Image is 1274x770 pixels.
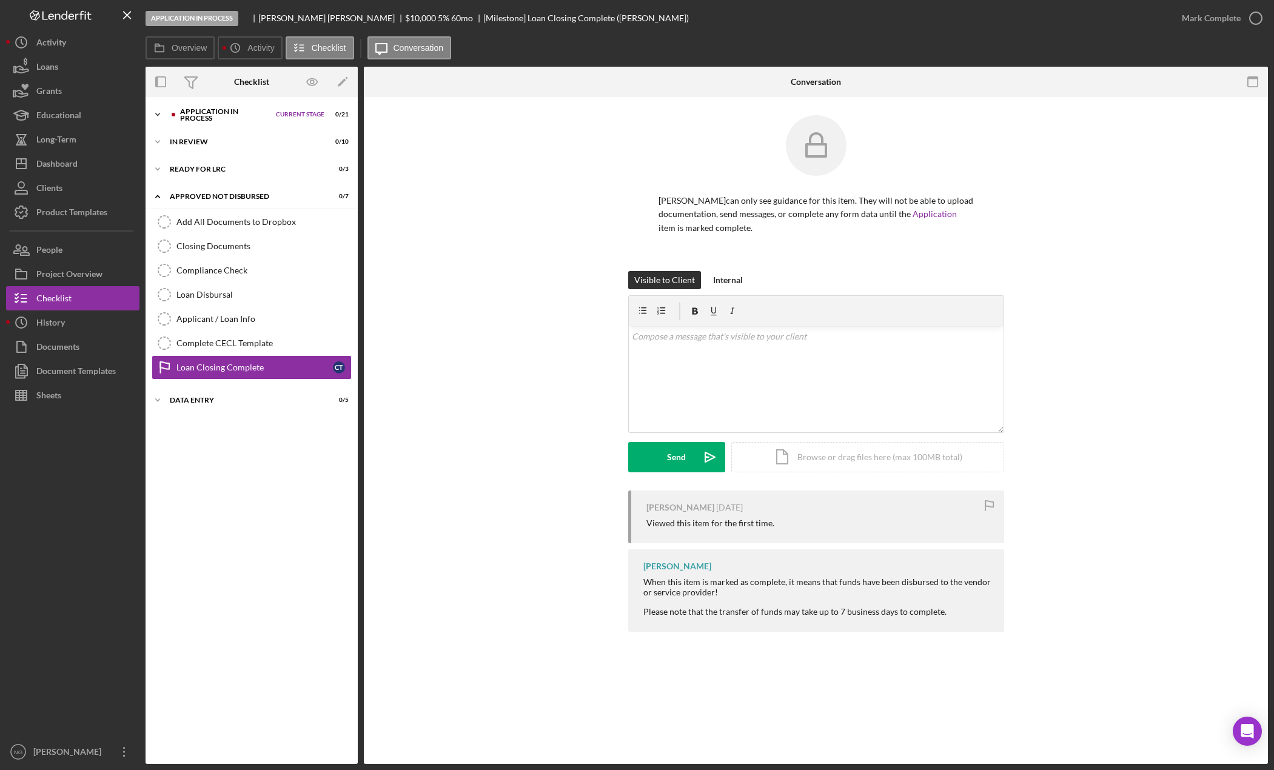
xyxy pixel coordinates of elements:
[36,79,62,106] div: Grants
[36,30,66,58] div: Activity
[6,176,139,200] button: Clients
[6,383,139,407] button: Sheets
[327,397,349,404] div: 0 / 5
[152,307,352,331] a: Applicant / Loan Info
[180,108,270,122] div: Application In Process
[36,335,79,362] div: Documents
[707,271,749,289] button: Internal
[6,127,139,152] button: Long-Term
[327,193,349,200] div: 0 / 7
[6,359,139,383] button: Document Templates
[333,361,345,373] div: C T
[36,359,116,386] div: Document Templates
[327,166,349,173] div: 0 / 3
[6,740,139,764] button: NG[PERSON_NAME]
[176,241,351,251] div: Closing Documents
[146,36,215,59] button: Overview
[394,43,444,53] label: Conversation
[152,258,352,283] a: Compliance Check
[6,310,139,335] button: History
[176,290,351,300] div: Loan Disbursal
[36,127,76,155] div: Long-Term
[36,103,81,130] div: Educational
[6,55,139,79] button: Loans
[713,271,743,289] div: Internal
[791,77,841,87] div: Conversation
[405,13,436,23] span: $10,000
[643,561,711,571] div: [PERSON_NAME]
[36,55,58,82] div: Loans
[176,363,333,372] div: Loan Closing Complete
[913,209,957,219] a: Application
[643,577,992,616] div: When this item is marked as complete, it means that funds have been disbursed to the vendor or se...
[6,200,139,224] button: Product Templates
[176,338,351,348] div: Complete CECL Template
[170,193,318,200] div: Approved Not Disbursed
[6,286,139,310] button: Checklist
[6,79,139,103] button: Grants
[170,166,318,173] div: Ready for LRC
[327,111,349,118] div: 0 / 21
[36,310,65,338] div: History
[6,30,139,55] button: Activity
[327,138,349,146] div: 0 / 10
[176,314,351,324] div: Applicant / Loan Info
[6,103,139,127] button: Educational
[6,152,139,176] button: Dashboard
[628,442,725,472] button: Send
[451,13,473,23] div: 60 mo
[152,331,352,355] a: Complete CECL Template
[36,176,62,203] div: Clients
[36,238,62,265] div: People
[234,77,269,87] div: Checklist
[247,43,274,53] label: Activity
[634,271,695,289] div: Visible to Client
[170,397,318,404] div: Data Entry
[1182,6,1241,30] div: Mark Complete
[146,11,238,26] div: Application In Process
[1233,717,1262,746] div: Open Intercom Messenger
[170,138,318,146] div: In Review
[276,111,324,118] span: Current Stage
[218,36,282,59] button: Activity
[36,152,78,179] div: Dashboard
[646,518,774,528] div: Viewed this item for the first time.
[659,194,974,235] p: [PERSON_NAME] can only see guidance for this item. They will not be able to upload documentation,...
[6,238,139,262] button: People
[172,43,207,53] label: Overview
[483,13,689,23] div: [Milestone] Loan Closing Complete ([PERSON_NAME])
[6,262,139,286] button: Project Overview
[628,271,701,289] button: Visible to Client
[152,355,352,380] a: Loan Closing CompleteCT
[286,36,354,59] button: Checklist
[667,442,686,472] div: Send
[258,13,405,23] div: [PERSON_NAME] [PERSON_NAME]
[36,200,107,227] div: Product Templates
[152,210,352,234] a: Add All Documents to Dropbox
[367,36,452,59] button: Conversation
[176,217,351,227] div: Add All Documents to Dropbox
[716,503,743,512] time: 2025-10-03 22:44
[646,503,714,512] div: [PERSON_NAME]
[6,335,139,359] button: Documents
[438,13,449,23] div: 5 %
[30,740,109,767] div: [PERSON_NAME]
[36,262,102,289] div: Project Overview
[152,283,352,307] a: Loan Disbursal
[36,286,72,313] div: Checklist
